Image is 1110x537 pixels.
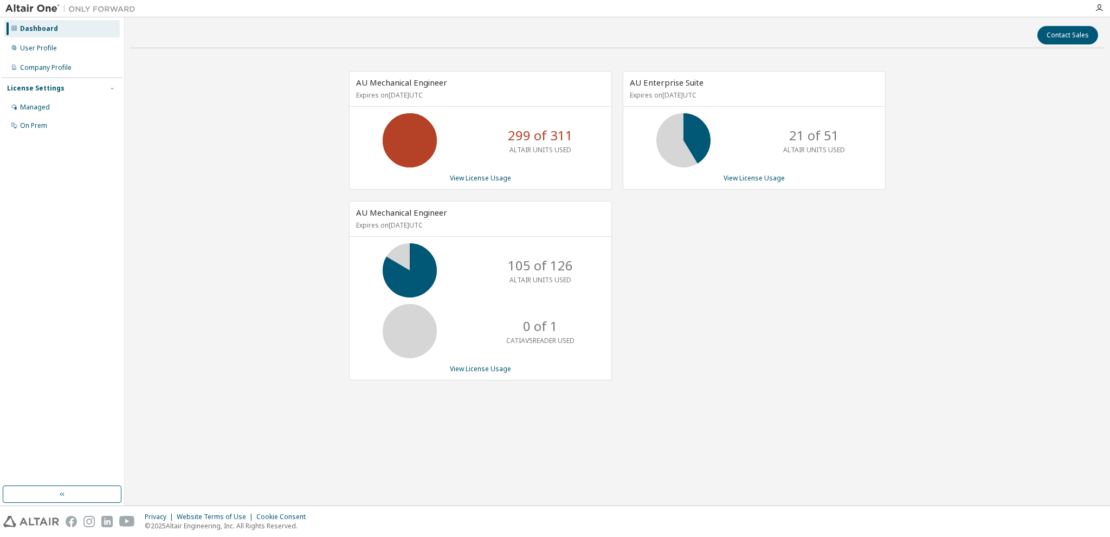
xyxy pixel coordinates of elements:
[66,516,77,527] img: facebook.svg
[7,84,64,93] div: License Settings
[5,3,141,14] img: Altair One
[3,516,59,527] img: altair_logo.svg
[356,221,602,230] p: Expires on [DATE] UTC
[508,126,573,145] p: 299 of 311
[508,256,573,275] p: 105 of 126
[509,275,571,284] p: ALTAIR UNITS USED
[509,145,571,154] p: ALTAIR UNITS USED
[101,516,113,527] img: linkedin.svg
[20,63,72,72] div: Company Profile
[523,317,558,335] p: 0 of 1
[256,513,312,521] div: Cookie Consent
[119,516,135,527] img: youtube.svg
[145,521,312,530] p: © 2025 Altair Engineering, Inc. All Rights Reserved.
[20,103,50,112] div: Managed
[145,513,177,521] div: Privacy
[20,121,47,130] div: On Prem
[356,207,447,218] span: AU Mechanical Engineer
[177,513,256,521] div: Website Terms of Use
[724,173,785,183] a: View License Usage
[789,126,839,145] p: 21 of 51
[356,77,447,88] span: AU Mechanical Engineer
[630,77,704,88] span: AU Enterprise Suite
[83,516,95,527] img: instagram.svg
[20,24,58,33] div: Dashboard
[783,145,845,154] p: ALTAIR UNITS USED
[630,90,876,100] p: Expires on [DATE] UTC
[1037,26,1098,44] button: Contact Sales
[20,44,57,53] div: User Profile
[506,336,575,345] p: CATIAV5READER USED
[356,90,602,100] p: Expires on [DATE] UTC
[450,173,511,183] a: View License Usage
[450,364,511,373] a: View License Usage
